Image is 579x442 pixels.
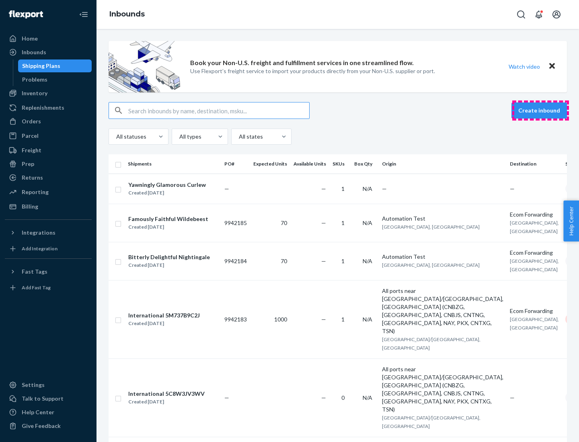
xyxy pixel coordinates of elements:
button: Close Navigation [76,6,92,23]
span: 1 [341,316,345,323]
span: N/A [363,219,372,226]
button: Watch video [503,61,545,72]
div: Shipping Plans [22,62,60,70]
span: 1000 [274,316,287,323]
th: Shipments [125,154,221,174]
a: Freight [5,144,92,157]
span: — [321,219,326,226]
div: Add Integration [22,245,57,252]
div: International 5M737B9C2J [128,311,200,319]
div: Created [DATE] [128,223,208,231]
div: Bitterly Delightful Nightingale [128,253,210,261]
td: 9942185 [221,204,250,242]
span: — [224,394,229,401]
div: Add Fast Tag [22,284,51,291]
span: 70 [281,258,287,264]
div: Integrations [22,229,55,237]
span: 1 [341,219,345,226]
span: N/A [363,394,372,401]
div: Home [22,35,38,43]
span: N/A [363,316,372,323]
div: Ecom Forwarding [510,307,559,315]
div: All ports near [GEOGRAPHIC_DATA]/[GEOGRAPHIC_DATA], [GEOGRAPHIC_DATA] (CNBZG, [GEOGRAPHIC_DATA], ... [382,287,503,335]
button: Fast Tags [5,265,92,278]
div: Fast Tags [22,268,47,276]
div: Talk to Support [22,395,64,403]
button: Create inbound [511,102,567,119]
a: Add Integration [5,242,92,255]
div: Orders [22,117,41,125]
span: — [510,394,515,401]
input: All types [179,133,179,141]
div: Prep [22,160,34,168]
button: Integrations [5,226,92,239]
a: Prep [5,158,92,170]
img: Flexport logo [9,10,43,18]
span: [GEOGRAPHIC_DATA], [GEOGRAPHIC_DATA] [510,258,559,272]
a: Problems [18,73,92,86]
ol: breadcrumbs [103,3,151,26]
span: [GEOGRAPHIC_DATA], [GEOGRAPHIC_DATA] [510,220,559,234]
a: Reporting [5,186,92,198]
button: Close [547,61,557,72]
div: Automation Test [382,253,503,261]
div: Settings [22,381,45,389]
span: [GEOGRAPHIC_DATA], [GEOGRAPHIC_DATA] [382,262,480,268]
a: Inbounds [5,46,92,59]
div: Returns [22,174,43,182]
div: Replenishments [22,104,64,112]
input: All states [238,133,239,141]
button: Help Center [563,201,579,241]
div: Inventory [22,89,47,97]
div: Freight [22,146,41,154]
td: 9942184 [221,242,250,280]
a: Shipping Plans [18,59,92,72]
input: All statuses [115,133,116,141]
th: Destination [507,154,562,174]
a: Add Fast Tag [5,281,92,294]
p: Use Flexport’s freight service to import your products directly from your Non-U.S. supplier or port. [190,67,435,75]
span: [GEOGRAPHIC_DATA]/[GEOGRAPHIC_DATA], [GEOGRAPHIC_DATA] [382,336,480,351]
div: Created [DATE] [128,398,205,406]
button: Give Feedback [5,419,92,432]
span: [GEOGRAPHIC_DATA], [GEOGRAPHIC_DATA] [382,224,480,230]
button: Open notifications [531,6,547,23]
button: Open account menu [548,6,565,23]
th: Origin [379,154,507,174]
span: N/A [363,258,372,264]
div: All ports near [GEOGRAPHIC_DATA]/[GEOGRAPHIC_DATA], [GEOGRAPHIC_DATA] (CNBZG, [GEOGRAPHIC_DATA], ... [382,365,503,413]
div: Reporting [22,188,49,196]
div: Inbounds [22,48,46,56]
div: Problems [22,76,47,84]
a: Returns [5,171,92,184]
span: 0 [341,394,345,401]
a: Billing [5,200,92,213]
th: SKUs [329,154,351,174]
span: N/A [363,185,372,192]
div: Ecom Forwarding [510,249,559,257]
div: Created [DATE] [128,319,200,327]
span: 1 [341,185,345,192]
a: Parcel [5,129,92,142]
th: Box Qty [351,154,379,174]
span: — [224,185,229,192]
a: Talk to Support [5,392,92,405]
span: — [382,185,387,192]
span: — [321,394,326,401]
span: 1 [341,258,345,264]
a: Home [5,32,92,45]
th: Expected Units [250,154,290,174]
td: 9942183 [221,280,250,358]
span: — [321,316,326,323]
div: Yawningly Glamorous Curlew [128,181,206,189]
span: [GEOGRAPHIC_DATA]/[GEOGRAPHIC_DATA], [GEOGRAPHIC_DATA] [382,415,480,429]
div: Give Feedback [22,422,61,430]
div: Parcel [22,132,39,140]
span: 70 [281,219,287,226]
a: Inbounds [109,10,145,18]
span: [GEOGRAPHIC_DATA], [GEOGRAPHIC_DATA] [510,316,559,331]
a: Settings [5,379,92,391]
div: International 5C8W3JV3WV [128,390,205,398]
th: PO# [221,154,250,174]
